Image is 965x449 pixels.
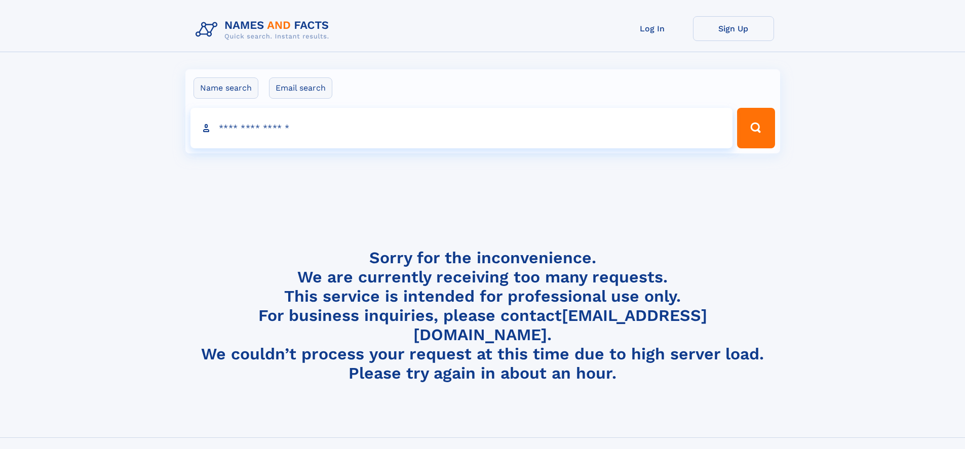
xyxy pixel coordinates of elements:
[191,248,774,383] h4: Sorry for the inconvenience. We are currently receiving too many requests. This service is intend...
[194,77,258,99] label: Name search
[190,108,733,148] input: search input
[693,16,774,41] a: Sign Up
[413,306,707,344] a: [EMAIL_ADDRESS][DOMAIN_NAME]
[269,77,332,99] label: Email search
[737,108,775,148] button: Search Button
[191,16,337,44] img: Logo Names and Facts
[612,16,693,41] a: Log In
